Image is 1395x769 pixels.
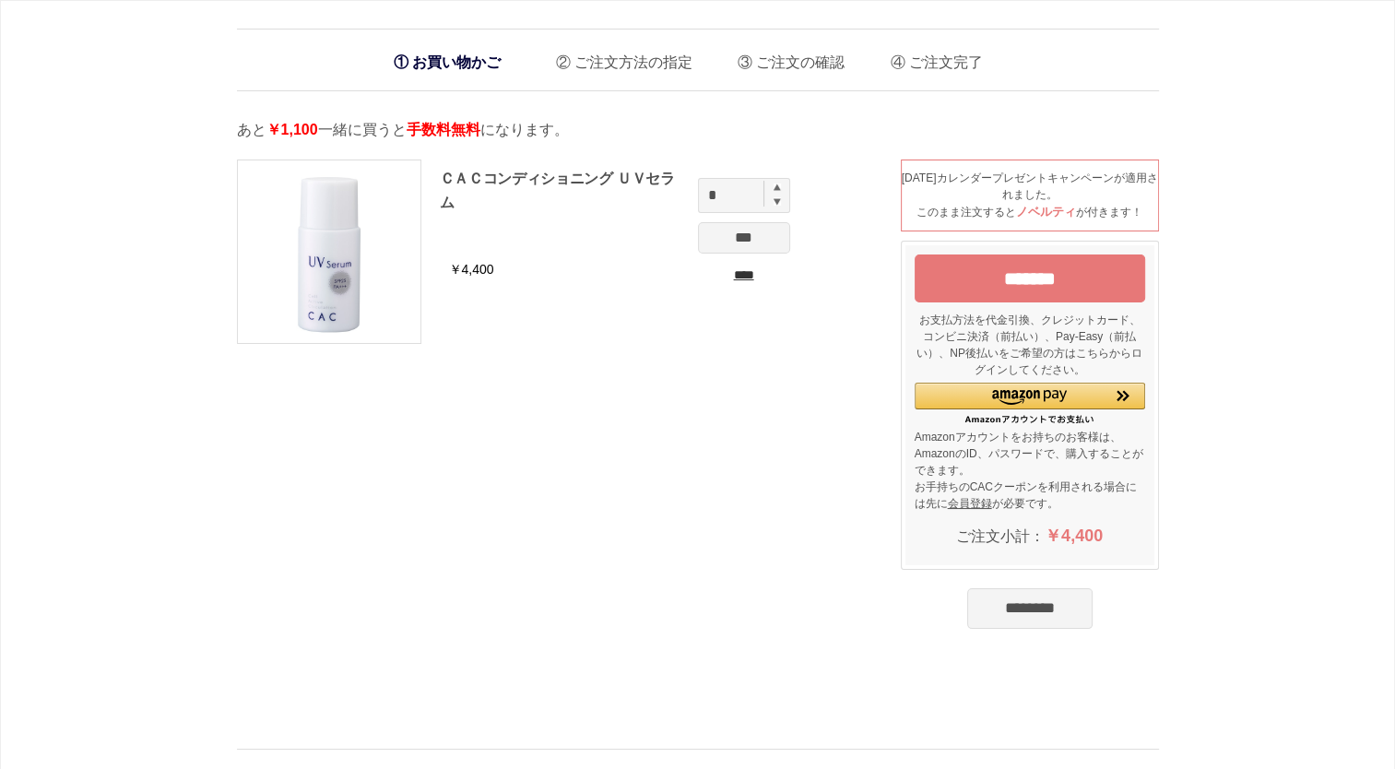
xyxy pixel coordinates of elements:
span: 手数料無料 [407,122,480,137]
span: ￥4,400 [1045,526,1103,545]
a: ＣＡＣコンディショニング ＵＶセラム [440,171,675,210]
li: お買い物かご [384,43,510,81]
div: Amazon Pay - Amazonアカウントをお使いください [915,383,1145,424]
a: 会員登録 [948,497,992,510]
img: spinminus.gif [774,197,781,206]
p: Amazonアカウントをお持ちのお客様は、AmazonのID、パスワードで、購入することができます。 お手持ちのCACクーポンを利用される場合には先に が必要です。 [915,429,1145,512]
img: spinplus.gif [774,183,781,191]
span: ノベルティ [1016,205,1076,219]
li: ご注文方法の指定 [542,39,692,77]
img: ＣＡＣコンディショニング ＵＶセラム [238,160,420,343]
p: お支払方法を代金引換、クレジットカード、コンビニ決済（前払い）、Pay-Easy（前払い）、NP後払いをご希望の方はこちらからログインしてください。 [915,312,1145,378]
p: あと 一緒に買うと になります。 [237,119,1159,141]
li: ご注文の確認 [724,39,845,77]
li: ご注文完了 [877,39,983,77]
div: [DATE]カレンダープレゼントキャンペーンが適用されました。 このまま注文すると が付きます！ [901,160,1159,231]
div: ご注文小計： [915,516,1145,556]
span: ￥1,100 [266,122,318,137]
